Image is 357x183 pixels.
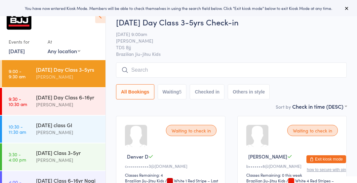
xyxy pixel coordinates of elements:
span: Brazilian Jiu-Jitsu Kids [116,51,347,57]
div: [PERSON_NAME] [36,128,100,136]
div: [DATE] Class 3-5yr [36,149,100,156]
button: Others in style [228,84,270,99]
button: how to secure with pin [307,167,346,172]
span: [PERSON_NAME] [116,37,337,44]
a: [DATE] [9,47,25,55]
div: b•••••••8@[DOMAIN_NAME] [246,163,340,169]
img: gary-porter-tds-bjj [7,5,31,30]
time: 9:30 - 10:30 am [9,96,27,107]
div: [DATE] Day Class 3-5yrs [36,66,100,73]
div: You have now entered Kiosk Mode. Members will be able to check themselves in using the search fie... [11,5,346,11]
input: Search [116,62,347,78]
span: Denver D [127,153,148,160]
div: Classes Remaining: 0 this week [246,172,340,178]
div: Any location [48,47,80,55]
button: Waiting5 [158,84,187,99]
div: [PERSON_NAME] [36,73,100,81]
a: 10:30 -11:30 am[DATE] class GI[PERSON_NAME] [2,116,105,143]
div: Waiting to check in [166,125,217,136]
span: [PERSON_NAME] [248,153,287,160]
div: [PERSON_NAME] [36,101,100,108]
button: All Bookings [116,84,154,99]
div: Waiting to check in [287,125,338,136]
div: [PERSON_NAME] [36,156,100,164]
span: [DATE] 9:00am [116,31,337,37]
div: c•••••••••••3@[DOMAIN_NAME] [125,163,218,169]
div: Classes Remaining: 4 [125,172,218,178]
div: [DATE] Day Class 6-16yr [36,93,100,101]
div: [DATE] class GI [36,121,100,128]
span: TDS Bjj [116,44,337,51]
a: 9:00 -9:30 am[DATE] Day Class 3-5yrs[PERSON_NAME] [2,60,105,87]
time: 3:30 - 4:00 pm [9,152,26,162]
div: Events for [9,36,41,47]
div: At [48,36,80,47]
div: Check in time (DESC) [292,103,347,110]
button: Checked in [190,84,224,99]
time: 10:30 - 11:30 am [9,124,26,134]
time: 9:00 - 9:30 am [9,68,25,79]
a: 9:30 -10:30 am[DATE] Day Class 6-16yr[PERSON_NAME] [2,88,105,115]
label: Sort by [276,103,291,110]
h2: [DATE] Day Class 3-5yrs Check-in [116,17,347,27]
button: Exit kiosk mode [306,155,346,163]
a: 3:30 -4:00 pm[DATE] Class 3-5yr[PERSON_NAME] [2,143,105,170]
div: 5 [179,89,182,94]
